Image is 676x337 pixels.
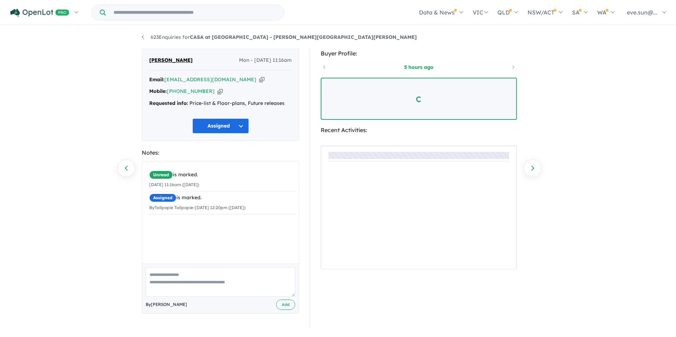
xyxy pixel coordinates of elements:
small: By Tallpopie Tallpopie - [DATE] 12:20pm ([DATE]) [149,205,245,210]
strong: CASA at [GEOGRAPHIC_DATA] - [PERSON_NAME][GEOGRAPHIC_DATA][PERSON_NAME] [190,34,417,40]
button: Copy [217,88,223,95]
div: Recent Activities: [321,125,517,135]
span: Unread [149,171,173,179]
span: eve.sun@... [627,9,657,16]
div: Price-list & Floor-plans, Future releases [149,99,292,108]
strong: Mobile: [149,88,167,94]
a: 5 hours ago [389,64,449,71]
div: Notes: [142,148,299,158]
strong: Requested info: [149,100,188,106]
div: is marked. [149,194,297,202]
span: [PERSON_NAME] [149,56,193,65]
button: Copy [259,76,264,83]
small: [DATE] 11:16am ([DATE]) [149,182,199,187]
button: Assigned [192,118,249,134]
span: Mon - [DATE] 11:16am [239,56,292,65]
div: is marked. [149,171,297,179]
a: [PHONE_NUMBER] [167,88,215,94]
a: [EMAIL_ADDRESS][DOMAIN_NAME] [164,76,256,83]
span: Assigned [149,194,176,202]
input: Try estate name, suburb, builder or developer [107,5,282,20]
strong: Email: [149,76,164,83]
div: Buyer Profile: [321,49,517,58]
button: Add [276,300,295,310]
span: By [PERSON_NAME] [146,301,187,308]
img: Openlot PRO Logo White [10,8,69,17]
a: 623Enquiries forCASA at [GEOGRAPHIC_DATA] - [PERSON_NAME][GEOGRAPHIC_DATA][PERSON_NAME] [142,34,417,40]
nav: breadcrumb [142,33,534,42]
